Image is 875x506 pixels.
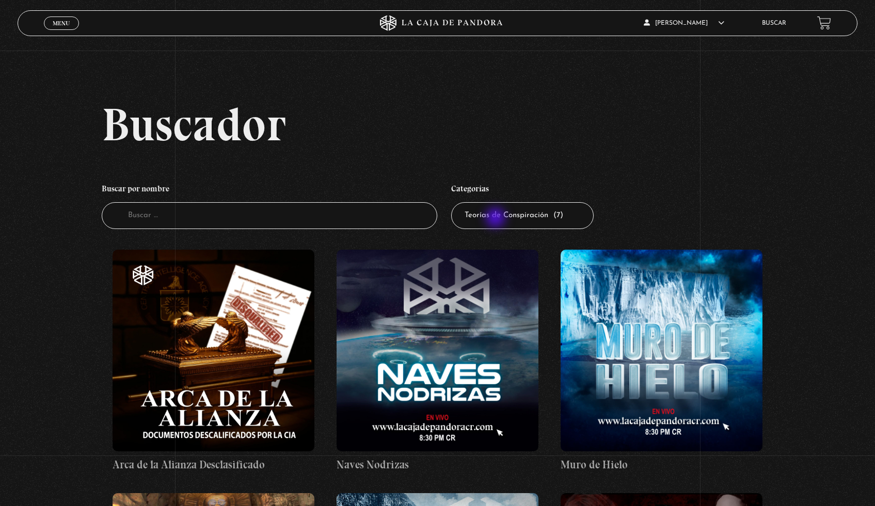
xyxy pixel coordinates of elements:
h2: Buscador [102,101,858,148]
span: Menu [53,20,70,26]
a: Naves Nodrizas [337,250,538,472]
h4: Naves Nodrizas [337,456,538,473]
a: Muro de Hielo [561,250,762,472]
a: Buscar [762,20,786,26]
h4: Categorías [451,178,594,202]
span: [PERSON_NAME] [644,20,724,26]
a: Arca de la Alianza Desclasificado [113,250,314,472]
h4: Muro de Hielo [561,456,762,473]
a: View your shopping cart [817,16,831,30]
h4: Buscar por nombre [102,178,438,202]
span: Cerrar [49,28,73,36]
h4: Arca de la Alianza Desclasificado [113,456,314,473]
